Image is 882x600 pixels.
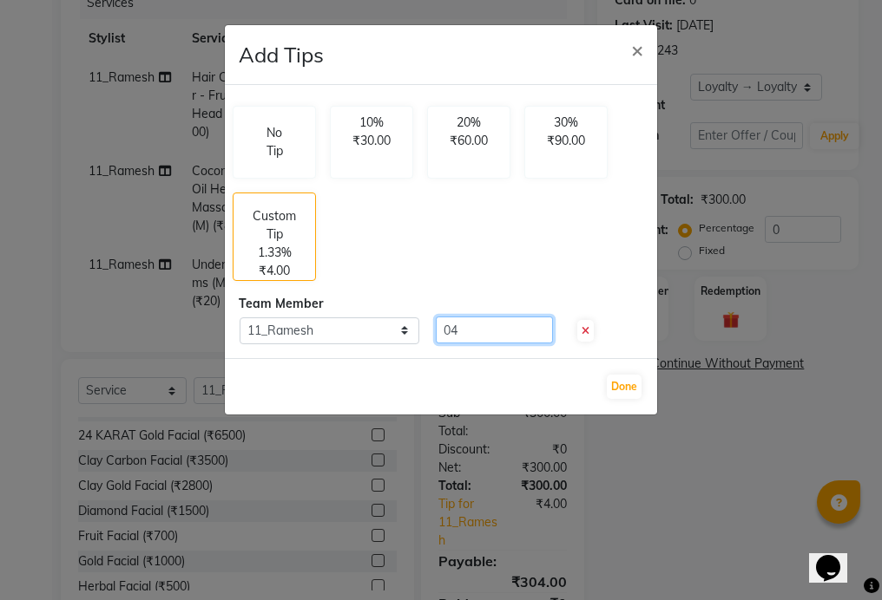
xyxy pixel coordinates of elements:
[258,244,292,262] p: 1.33%
[607,375,642,399] button: Done
[536,132,596,150] p: ₹90.00
[341,114,402,132] p: 10%
[631,36,643,62] span: ×
[617,25,657,74] button: Close
[536,114,596,132] p: 30%
[259,262,290,280] p: ₹4.00
[438,114,499,132] p: 20%
[438,132,499,150] p: ₹60.00
[244,207,305,244] p: Custom Tip
[261,124,287,160] p: No Tip
[239,296,323,311] span: Team Member
[341,132,402,150] p: ₹30.00
[809,531,865,583] iframe: chat widget
[239,39,324,70] h4: Add Tips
